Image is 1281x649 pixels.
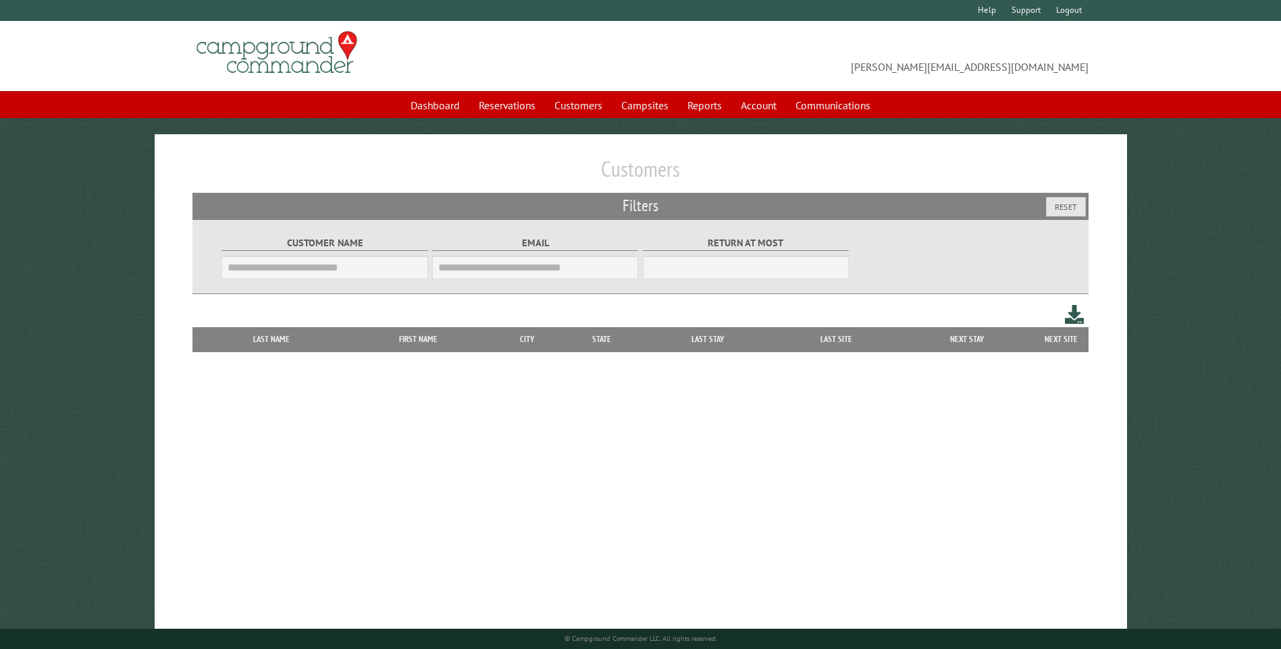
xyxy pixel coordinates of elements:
span: [PERSON_NAME][EMAIL_ADDRESS][DOMAIN_NAME] [641,37,1089,75]
h2: Filters [192,193,1088,219]
a: Dashboard [402,92,468,118]
small: © Campground Commander LLC. All rights reserved. [565,634,717,643]
th: Last Name [199,327,343,351]
label: Email [432,235,638,251]
a: Download this customer list (.csv) [1065,302,1084,327]
label: Customer Name [221,235,427,251]
th: Next Site [1035,327,1089,351]
th: Next Stay [900,327,1035,351]
img: Campground Commander [192,26,361,79]
th: Last Site [773,327,899,351]
h1: Customers [192,156,1088,193]
th: City [494,327,560,351]
label: Return at most [643,235,849,251]
button: Reset [1046,197,1086,217]
a: Reports [679,92,730,118]
th: Last Stay [644,327,773,351]
a: Customers [546,92,610,118]
th: First Name [343,327,494,351]
a: Reservations [471,92,544,118]
a: Communications [787,92,879,118]
a: Account [733,92,785,118]
a: Campsites [613,92,677,118]
th: State [560,327,644,351]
